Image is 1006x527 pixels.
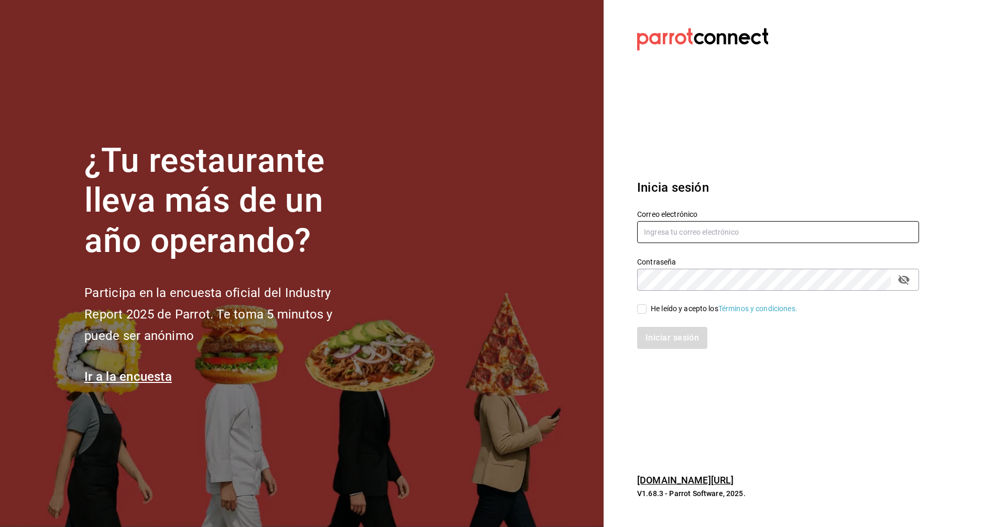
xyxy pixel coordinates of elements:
[637,221,919,243] input: Ingresa tu correo electrónico
[637,258,919,265] label: Contraseña
[895,271,913,289] button: passwordField
[84,369,172,384] a: Ir a la encuesta
[84,141,367,261] h1: ¿Tu restaurante lleva más de un año operando?
[651,303,797,314] div: He leído y acepto los
[84,282,367,346] h2: Participa en la encuesta oficial del Industry Report 2025 de Parrot. Te toma 5 minutos y puede se...
[637,488,919,499] p: V1.68.3 - Parrot Software, 2025.
[637,475,734,486] a: [DOMAIN_NAME][URL]
[637,178,919,197] h3: Inicia sesión
[637,210,919,217] label: Correo electrónico
[718,304,797,313] a: Términos y condiciones.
